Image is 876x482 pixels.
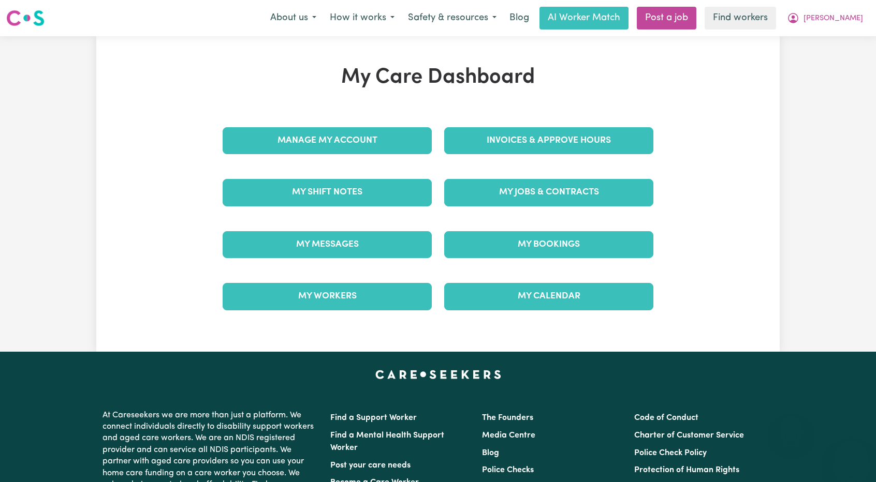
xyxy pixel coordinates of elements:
a: My Jobs & Contracts [444,179,653,206]
iframe: Close message [781,416,801,436]
a: My Shift Notes [223,179,432,206]
iframe: Button to launch messaging window [835,441,868,474]
a: Manage My Account [223,127,432,154]
a: My Calendar [444,283,653,310]
a: The Founders [482,414,533,422]
a: Post a job [637,7,696,29]
h1: My Care Dashboard [216,65,660,90]
a: Invoices & Approve Hours [444,127,653,154]
a: My Workers [223,283,432,310]
a: Find a Mental Health Support Worker [330,431,444,452]
button: Safety & resources [401,7,503,29]
a: Protection of Human Rights [634,466,739,474]
a: Blog [482,449,499,457]
a: Find workers [705,7,776,29]
button: About us [264,7,323,29]
a: Police Checks [482,466,534,474]
a: Careseekers logo [6,6,45,30]
a: Find a Support Worker [330,414,417,422]
img: Careseekers logo [6,9,45,27]
a: Charter of Customer Service [634,431,744,440]
button: My Account [780,7,870,29]
a: Careseekers home page [375,370,501,379]
a: My Messages [223,231,432,258]
a: AI Worker Match [539,7,629,29]
span: [PERSON_NAME] [804,13,863,24]
a: Media Centre [482,431,535,440]
a: Post your care needs [330,461,411,470]
a: My Bookings [444,231,653,258]
a: Code of Conduct [634,414,698,422]
button: How it works [323,7,401,29]
a: Blog [503,7,535,29]
a: Police Check Policy [634,449,707,457]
